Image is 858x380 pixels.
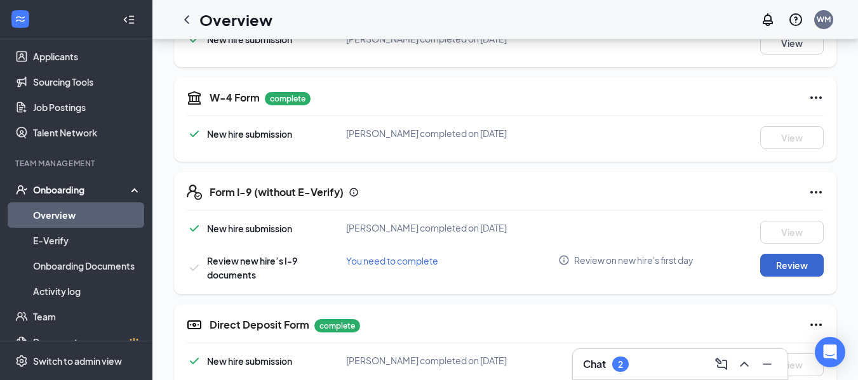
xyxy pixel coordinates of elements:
a: DocumentsCrown [33,329,142,355]
a: E-Verify [33,228,142,253]
h3: Chat [583,357,606,371]
svg: Minimize [760,357,775,372]
button: View [760,32,824,55]
svg: Collapse [123,13,135,26]
a: Talent Network [33,120,142,145]
svg: QuestionInfo [788,12,803,27]
div: Open Intercom Messenger [815,337,845,367]
button: ChevronUp [734,354,754,374]
a: Overview [33,202,142,228]
svg: FormI9EVerifyIcon [187,185,202,200]
svg: Info [349,187,359,197]
span: [PERSON_NAME] completed on [DATE] [346,355,507,366]
h5: Direct Deposit Form [210,318,309,332]
button: View [760,126,824,149]
h5: Form I-9 (without E-Verify) [210,185,344,199]
button: View [760,353,824,376]
svg: Settings [15,355,28,367]
svg: Ellipses [808,317,824,332]
svg: Checkmark [187,221,202,236]
svg: Checkmark [187,353,202,369]
span: New hire submission [207,355,292,367]
svg: ChevronLeft [179,12,194,27]
a: Activity log [33,278,142,304]
div: Team Management [15,158,139,169]
button: View [760,221,824,244]
span: [PERSON_NAME] completed on [DATE] [346,128,507,139]
div: Onboarding [33,183,131,196]
svg: Checkmark [187,260,202,275]
svg: Notifications [760,12,775,27]
a: Applicants [33,44,142,69]
svg: Checkmark [187,126,202,141]
svg: DirectDepositIcon [187,317,202,332]
svg: Ellipses [808,90,824,105]
svg: Ellipses [808,185,824,200]
button: Minimize [757,354,777,374]
span: New hire submission [207,128,292,140]
a: Job Postings [33,95,142,120]
h1: Overview [199,9,272,30]
p: complete [314,319,360,332]
h5: W-4 Form [210,91,260,105]
span: You need to complete [346,255,438,266]
svg: Checkmark [187,32,202,47]
span: New hire submission [207,34,292,45]
span: New hire submission [207,223,292,234]
span: Review new hire’s I-9 documents [207,255,297,280]
svg: UserCheck [15,183,28,196]
div: Switch to admin view [33,355,122,367]
button: ComposeMessage [711,354,732,374]
a: Team [33,304,142,329]
div: 2 [618,359,623,370]
svg: ComposeMessage [714,357,729,372]
svg: WorkstreamLogo [14,13,27,25]
p: complete [265,92,311,105]
svg: ChevronUp [737,357,752,372]
svg: Info [558,254,570,266]
span: Review on new hire's first day [574,254,694,266]
span: [PERSON_NAME] completed on [DATE] [346,222,507,233]
button: Review [760,254,824,277]
a: Sourcing Tools [33,69,142,95]
div: WM [817,14,831,25]
svg: TaxGovernmentIcon [187,90,202,105]
a: Onboarding Documents [33,253,142,278]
